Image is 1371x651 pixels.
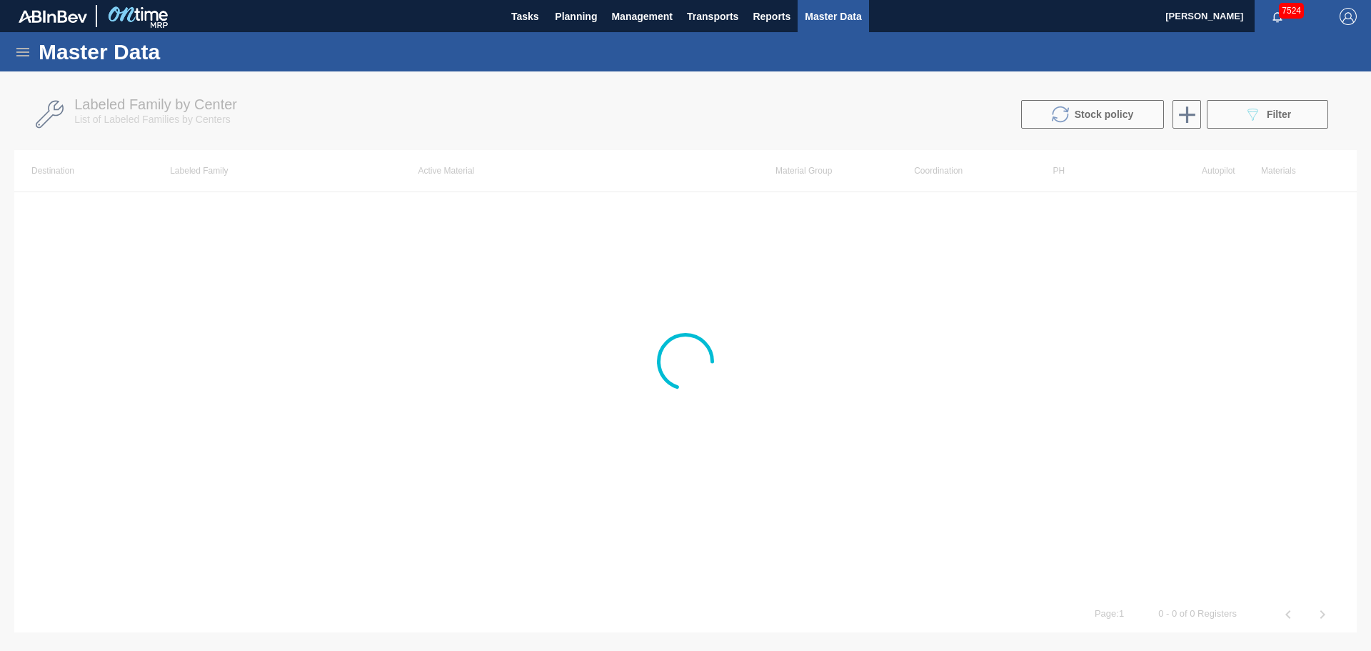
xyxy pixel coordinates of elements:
[805,8,861,25] span: Master Data
[1340,8,1357,25] img: Logout
[611,8,673,25] span: Management
[39,44,292,60] h1: Master Data
[555,8,597,25] span: Planning
[687,8,738,25] span: Transports
[753,8,790,25] span: Reports
[1279,3,1304,19] span: 7524
[19,10,87,23] img: TNhmsLtSVTkK8tSr43FrP2fwEKptu5GPRR3wAAAABJRU5ErkJggg==
[1255,6,1300,26] button: Notifications
[509,8,541,25] span: Tasks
